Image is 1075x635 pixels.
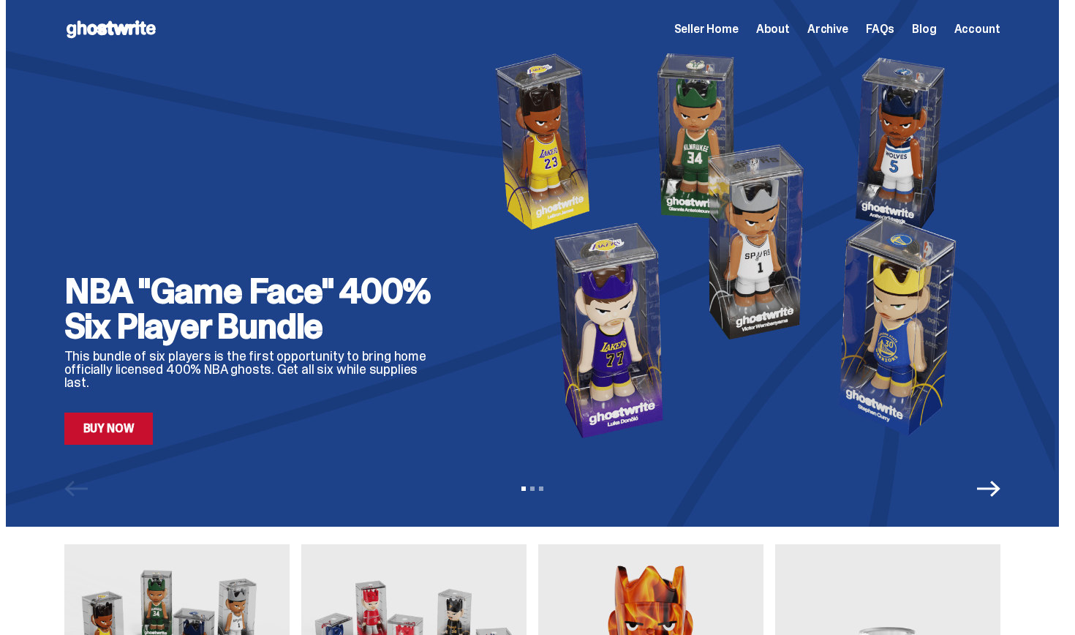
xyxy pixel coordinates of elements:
a: About [756,23,790,35]
button: Next [977,477,1000,500]
a: Buy Now [64,413,154,445]
a: Blog [912,23,936,35]
a: Archive [807,23,848,35]
img: NBA "Game Face" 400% Six Player Bundle [468,45,1000,445]
button: View slide 3 [539,486,543,491]
p: This bundle of six players is the first opportunity to bring home officially licensed 400% NBA gh... [64,350,445,389]
h2: NBA "Game Face" 400% Six Player Bundle [64,274,445,344]
button: View slide 2 [530,486,535,491]
a: Seller Home [674,23,739,35]
a: FAQs [866,23,894,35]
button: View slide 1 [521,486,526,491]
a: Account [954,23,1000,35]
